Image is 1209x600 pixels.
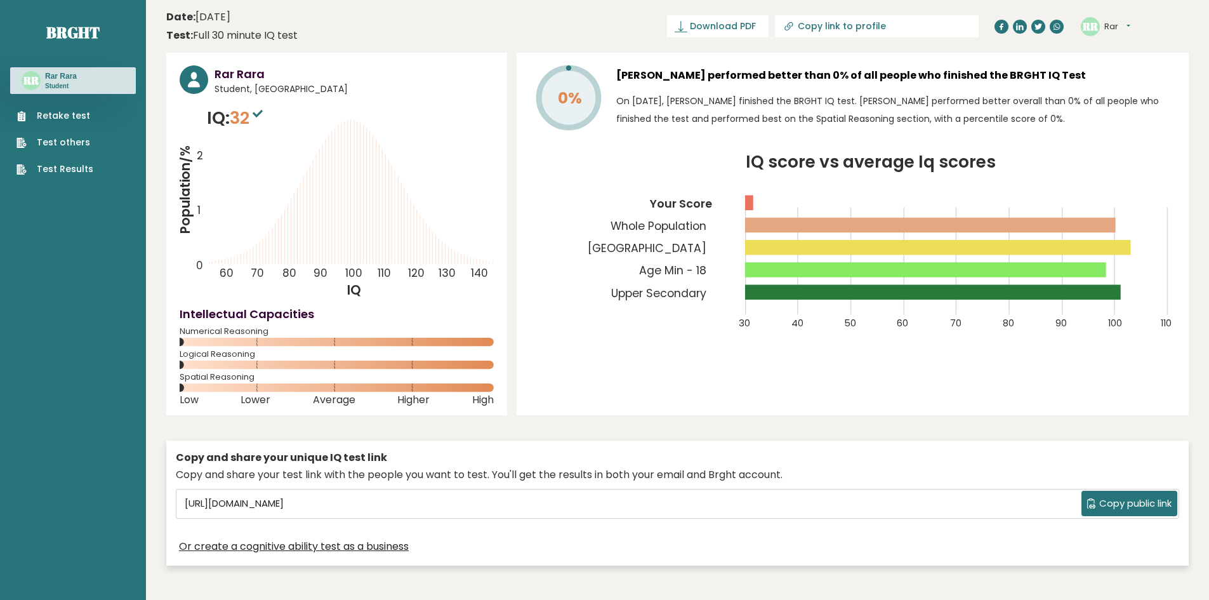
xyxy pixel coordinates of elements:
tspan: 70 [251,265,264,281]
span: Spatial Reasoning [180,375,494,380]
span: Download PDF [690,20,756,33]
tspan: IQ score vs average Iq scores [746,150,996,173]
a: Test Results [17,163,93,176]
p: IQ: [207,105,266,131]
button: Rar [1104,20,1130,33]
tspan: 40 [791,317,803,330]
tspan: IQ [348,281,362,299]
tspan: Your Score [649,196,712,211]
tspan: 100 [1108,317,1122,330]
tspan: 90 [314,265,327,281]
h4: Intellectual Capacities [180,305,494,323]
span: Student, [GEOGRAPHIC_DATA] [215,83,494,96]
tspan: 100 [345,265,362,281]
tspan: Age Min - 18 [639,263,706,278]
span: Logical Reasoning [180,352,494,357]
button: Copy public link [1081,491,1177,516]
tspan: 140 [471,265,488,281]
tspan: [GEOGRAPHIC_DATA] [588,241,706,256]
span: Copy public link [1099,497,1172,511]
span: Lower [241,397,270,403]
tspan: 90 [1055,317,1067,330]
tspan: 80 [1003,317,1014,330]
div: Copy and share your test link with the people you want to test. You'll get the results in both yo... [176,467,1179,483]
h3: Rar Rara [45,71,77,81]
span: Numerical Reasoning [180,329,494,334]
tspan: 120 [408,265,425,281]
tspan: 0 [196,258,203,273]
tspan: Population/% [176,145,194,234]
div: Copy and share your unique IQ test link [176,450,1179,465]
tspan: 110 [1161,317,1172,330]
time: [DATE] [166,10,230,25]
span: Higher [397,397,430,403]
b: Test: [166,28,193,43]
a: Retake test [17,109,93,123]
b: Date: [166,10,195,24]
span: Low [180,397,199,403]
tspan: Upper Secondary [611,286,706,301]
p: On [DATE], [PERSON_NAME] finished the BRGHT IQ test. [PERSON_NAME] performed better overall than ... [616,92,1175,128]
span: High [472,397,494,403]
span: Average [313,397,355,403]
tspan: 110 [378,265,391,281]
tspan: 60 [220,265,234,281]
div: Full 30 minute IQ test [166,28,298,43]
tspan: Whole Population [611,218,706,234]
a: Brght [46,22,100,43]
a: Or create a cognitive ability test as a business [179,539,409,554]
a: Download PDF [667,15,769,37]
tspan: 80 [282,265,296,281]
text: RR [1082,18,1099,33]
h3: [PERSON_NAME] performed better than 0% of all people who finished the BRGHT IQ Test [616,65,1175,86]
h3: Rar Rara [215,65,494,83]
tspan: 1 [197,203,201,218]
tspan: 130 [439,265,456,281]
a: Test others [17,136,93,149]
tspan: 60 [897,317,908,330]
tspan: 2 [197,149,203,164]
p: Student [45,82,77,91]
text: RR [23,73,39,88]
span: 32 [230,106,266,130]
tspan: 50 [844,317,856,330]
tspan: 70 [950,317,961,330]
tspan: 30 [739,317,750,330]
tspan: 0% [558,87,582,109]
